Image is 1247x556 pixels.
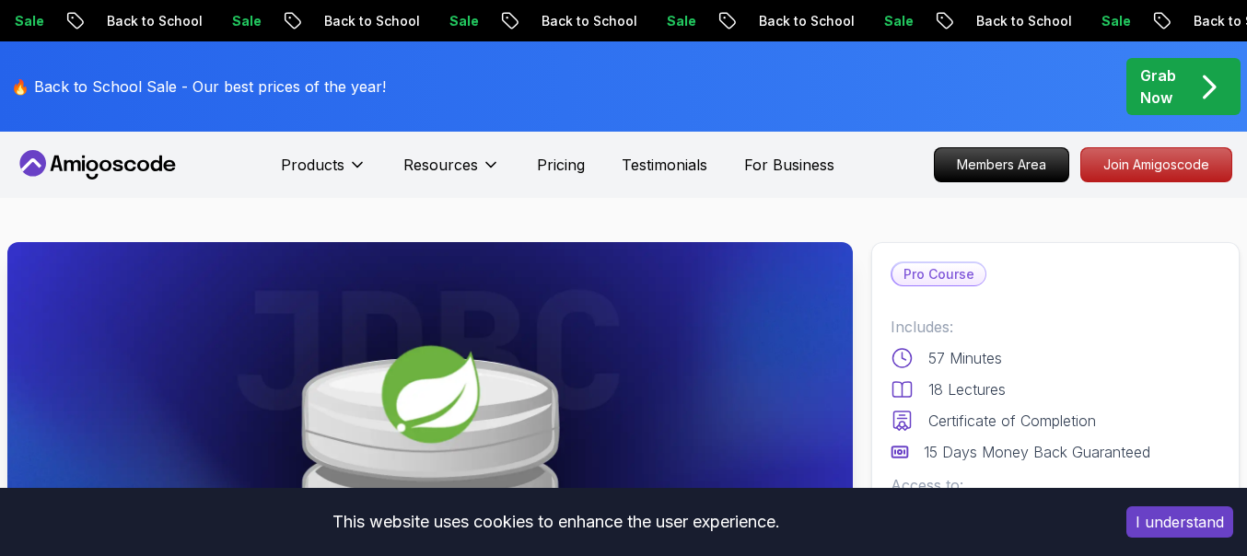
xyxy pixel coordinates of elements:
[621,12,680,30] p: Sale
[403,154,478,176] p: Resources
[1080,147,1232,182] a: Join Amigoscode
[186,12,245,30] p: Sale
[281,154,344,176] p: Products
[713,12,838,30] p: Back to School
[891,474,1220,496] p: Access to:
[403,12,462,30] p: Sale
[403,154,500,191] button: Resources
[928,378,1006,400] p: 18 Lectures
[930,12,1055,30] p: Back to School
[278,12,403,30] p: Back to School
[934,147,1069,182] a: Members Area
[61,12,186,30] p: Back to School
[935,148,1068,181] p: Members Area
[1055,12,1114,30] p: Sale
[1140,64,1176,109] p: Grab Now
[744,154,834,176] a: For Business
[1126,506,1233,538] button: Accept cookies
[14,502,1099,542] div: This website uses cookies to enhance the user experience.
[1081,148,1231,181] p: Join Amigoscode
[924,441,1150,463] p: 15 Days Money Back Guaranteed
[281,154,367,191] button: Products
[892,263,985,285] p: Pro Course
[928,347,1002,369] p: 57 Minutes
[11,75,386,98] p: 🔥 Back to School Sale - Our best prices of the year!
[928,410,1096,432] p: Certificate of Completion
[838,12,897,30] p: Sale
[622,154,707,176] a: Testimonials
[495,12,621,30] p: Back to School
[537,154,585,176] a: Pricing
[891,316,1220,338] p: Includes:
